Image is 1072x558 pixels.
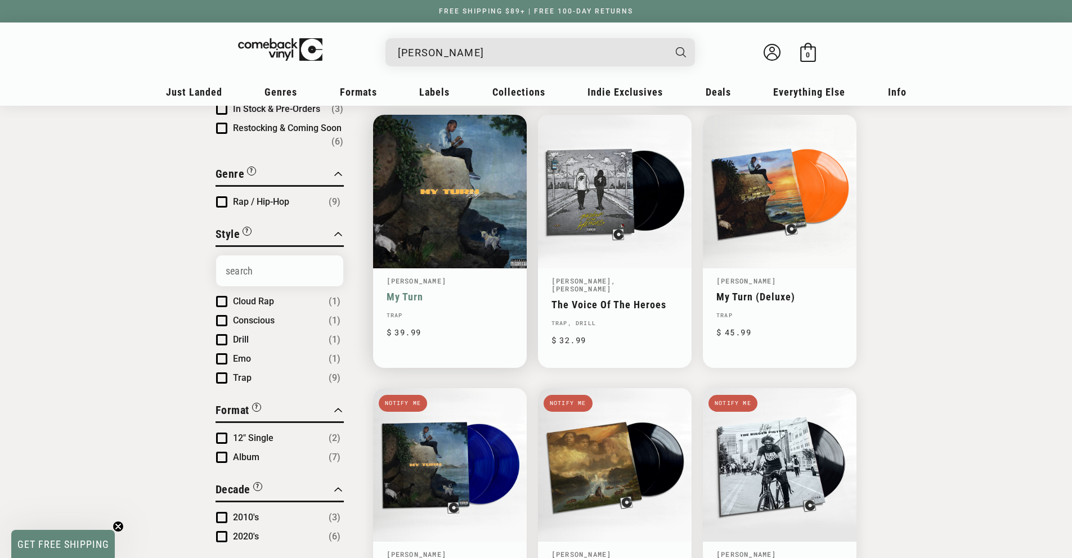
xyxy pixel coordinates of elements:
span: Rap / Hip-Hop [233,196,289,207]
a: [PERSON_NAME] [716,276,777,285]
div: Search [385,38,695,66]
span: Decade [216,483,250,496]
span: Conscious [233,315,275,326]
input: When autocomplete results are available use up and down arrows to review and enter to select [398,41,665,64]
span: Trap [233,372,252,383]
span: Number of products: (6) [331,135,343,148]
a: My Turn (Deluxe) [716,291,843,303]
span: Number of products: (6) [329,530,340,543]
span: Everything Else [773,86,845,98]
span: Number of products: (1) [329,295,340,308]
button: Filter by Style [216,226,252,245]
span: Number of products: (9) [329,195,340,209]
span: Indie Exclusives [587,86,663,98]
span: Cloud Rap [233,296,274,307]
span: 12" Single [233,433,273,443]
span: Emo [233,353,251,364]
a: [PERSON_NAME] [551,276,612,285]
button: Filter by Genre [216,165,257,185]
span: Restocking & Coming Soon [233,123,342,133]
a: FREE SHIPPING $89+ | FREE 100-DAY RETURNS [428,7,644,15]
span: Number of products: (3) [329,511,340,524]
span: Just Landed [166,86,222,98]
span: Format [216,403,249,417]
span: Genres [264,86,297,98]
span: Info [888,86,907,98]
span: Number of products: (1) [329,352,340,366]
button: Close teaser [113,521,124,532]
a: My Turn [387,291,513,303]
span: Style [216,227,240,241]
span: GET FREE SHIPPING [17,538,109,550]
span: Number of products: (2) [329,431,340,445]
button: Search [666,38,696,66]
span: Number of products: (1) [329,314,340,327]
span: Album [233,452,259,462]
div: GET FREE SHIPPINGClose teaser [11,530,115,558]
button: Filter by Decade [216,481,262,501]
input: Search Options [216,255,343,286]
span: Number of products: (1) [329,333,340,346]
span: In Stock & Pre-Orders [233,103,320,114]
span: Number of products: (7) [329,451,340,464]
span: Genre [216,167,245,181]
a: , [PERSON_NAME] [551,276,616,293]
span: 2020's [233,531,259,542]
span: Deals [706,86,731,98]
span: 2010's [233,512,259,523]
span: Collections [492,86,545,98]
a: The Voice Of The Heroes [551,299,678,310]
span: Labels [419,86,450,98]
span: Number of products: (9) [329,371,340,385]
button: Filter by Format [216,402,261,421]
span: Formats [340,86,377,98]
span: 0 [806,51,810,59]
span: Drill [233,334,249,345]
a: [PERSON_NAME] [387,276,447,285]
